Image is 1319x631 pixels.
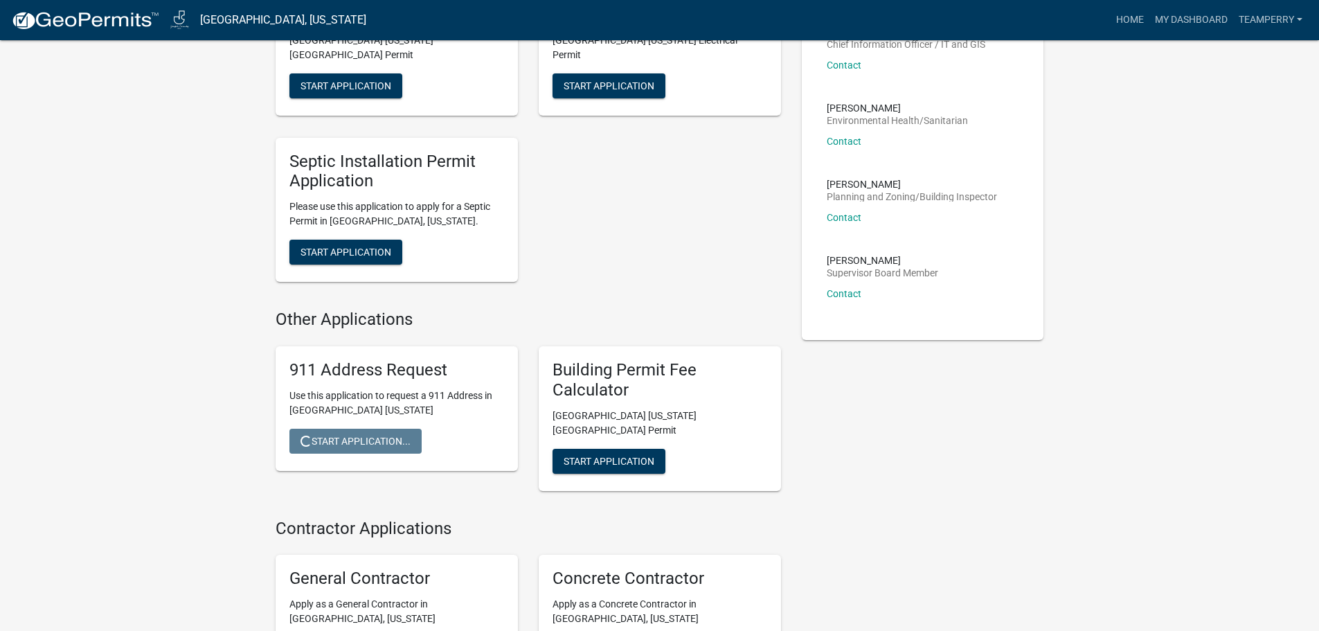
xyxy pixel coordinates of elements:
[1111,7,1149,33] a: Home
[553,73,665,98] button: Start Application
[564,455,654,466] span: Start Application
[827,116,968,125] p: Environmental Health/Sanitarian
[289,33,504,62] p: [GEOGRAPHIC_DATA] [US_STATE][GEOGRAPHIC_DATA] Permit
[827,39,985,49] p: Chief Information Officer / IT and GIS
[553,597,767,626] p: Apply as a Concrete Contractor in [GEOGRAPHIC_DATA], [US_STATE]
[827,60,861,71] a: Contact
[300,435,411,446] span: Start Application...
[289,429,422,454] button: Start Application...
[289,360,504,380] h5: 911 Address Request
[827,136,861,147] a: Contact
[1149,7,1233,33] a: My Dashboard
[289,597,504,626] p: Apply as a General Contractor in [GEOGRAPHIC_DATA], [US_STATE]
[564,80,654,91] span: Start Application
[276,310,781,501] wm-workflow-list-section: Other Applications
[289,240,402,265] button: Start Application
[553,449,665,474] button: Start Application
[553,33,767,62] p: [GEOGRAPHIC_DATA] [US_STATE] Electrical Permit
[289,389,504,418] p: Use this application to request a 911 Address in [GEOGRAPHIC_DATA] [US_STATE]
[300,247,391,258] span: Start Application
[289,199,504,229] p: Please use this application to apply for a Septic Permit in [GEOGRAPHIC_DATA], [US_STATE].
[827,288,861,299] a: Contact
[276,519,781,539] h4: Contractor Applications
[553,409,767,438] p: [GEOGRAPHIC_DATA] [US_STATE][GEOGRAPHIC_DATA] Permit
[553,569,767,589] h5: Concrete Contractor
[289,73,402,98] button: Start Application
[553,360,767,400] h5: Building Permit Fee Calculator
[276,310,781,330] h4: Other Applications
[827,103,968,113] p: [PERSON_NAME]
[200,8,366,32] a: [GEOGRAPHIC_DATA], [US_STATE]
[1233,7,1308,33] a: teamperry
[827,212,861,223] a: Contact
[300,80,391,91] span: Start Application
[289,569,504,589] h5: General Contractor
[170,10,189,29] img: Jasper County, Iowa
[827,256,938,265] p: [PERSON_NAME]
[827,192,997,202] p: Planning and Zoning/Building Inspector
[289,152,504,192] h5: Septic Installation Permit Application
[827,268,938,278] p: Supervisor Board Member
[827,179,997,189] p: [PERSON_NAME]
